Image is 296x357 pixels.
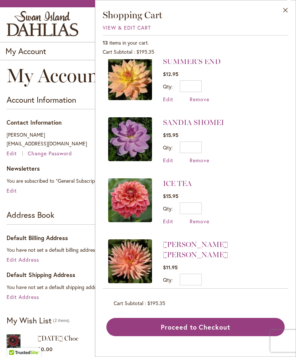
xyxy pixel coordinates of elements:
[7,283,289,292] address: You have not set a default shipping address.
[163,144,172,151] label: Qty
[190,218,209,225] a: Remove
[7,246,289,254] address: You have not set a default billing address.
[7,64,105,87] span: My Account
[7,315,52,326] strong: My Wish List
[190,96,209,103] a: Remove
[5,46,46,56] strong: My Account
[7,187,17,194] a: Edit
[7,271,75,278] span: Default Shipping Address
[108,178,152,225] a: ICE TEA
[114,300,143,307] span: Cart Subtotal
[7,150,26,157] a: Edit
[147,300,165,307] span: $195.35
[7,164,40,172] span: Newsletters
[7,94,76,105] strong: Account Information
[7,11,78,36] a: store logo
[163,71,178,77] span: $12.95
[108,239,152,283] img: HEATHER MARIE
[7,256,39,263] a: Edit Address
[163,132,178,138] span: $15.95
[163,276,172,283] label: Qty
[7,176,289,185] p: You are subscribed to "General Subscription".
[108,56,152,103] a: SUMMER'S END
[7,234,68,242] span: Default Billing Address
[108,56,152,100] img: SUMMER'S END
[163,264,178,271] span: $11.95
[53,318,69,323] span: 2 items
[7,209,54,220] strong: Address Book
[103,39,108,46] span: 13
[136,48,154,55] span: $195.35
[163,83,172,90] label: Qty
[7,118,62,126] span: Contact Information
[109,39,149,46] span: items in your cart.
[163,179,192,188] a: ICE TEA
[7,293,39,300] a: Edit Address
[38,346,53,353] span: $0.00
[103,48,132,55] span: Cart Subtotal
[103,9,162,21] span: Shopping Cart
[163,218,173,225] a: Edit
[7,130,289,148] p: [PERSON_NAME] [EMAIL_ADDRESS][DOMAIN_NAME]
[190,157,209,164] a: Remove
[163,240,228,259] a: [PERSON_NAME] [PERSON_NAME]
[163,157,173,164] a: Edit
[28,150,72,157] a: Change Password
[163,118,224,127] a: SANDIA SHOMEI
[108,178,152,222] img: ICE TEA
[163,205,172,212] label: Qty
[108,117,152,164] a: SANDIA SHOMEI
[163,193,178,200] span: $15.95
[163,57,221,66] a: SUMMER'S END
[7,150,17,157] span: Edit
[103,24,151,31] a: View & Edit Cart
[108,117,152,161] img: SANDIA SHOMEI
[5,331,26,352] iframe: Launch Accessibility Center
[108,239,152,296] a: HEATHER MARIE
[163,96,173,103] a: Edit
[38,334,79,342] a: [DATE] Choc
[106,318,285,336] button: Proceed to Checkout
